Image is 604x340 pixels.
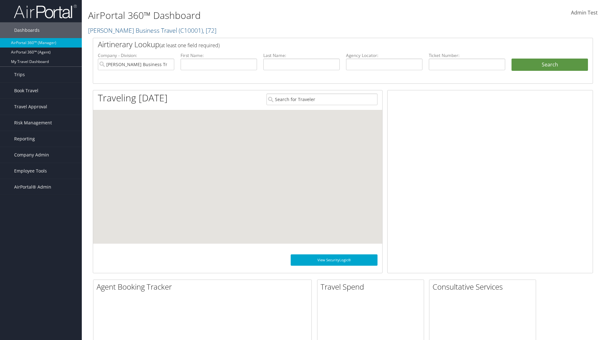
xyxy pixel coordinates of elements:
[14,4,77,19] img: airportal-logo.png
[14,99,47,115] span: Travel Approval
[181,52,257,59] label: First Name:
[14,115,52,131] span: Risk Management
[14,67,25,82] span: Trips
[88,9,428,22] h1: AirPortal 360™ Dashboard
[429,52,505,59] label: Ticket Number:
[571,3,598,23] a: Admin Test
[159,42,220,49] span: (at least one field required)
[321,281,424,292] h2: Travel Spend
[88,26,216,35] a: [PERSON_NAME] Business Travel
[98,39,546,50] h2: Airtinerary Lookup
[98,52,174,59] label: Company - Division:
[203,26,216,35] span: , [ 72 ]
[512,59,588,71] button: Search
[14,147,49,163] span: Company Admin
[433,281,536,292] h2: Consultative Services
[291,254,377,266] a: View SecurityLogic®
[346,52,422,59] label: Agency Locator:
[14,83,38,99] span: Book Travel
[14,179,51,195] span: AirPortal® Admin
[571,9,598,16] span: Admin Test
[263,52,340,59] label: Last Name:
[266,93,377,105] input: Search for Traveler
[179,26,203,35] span: ( C10001 )
[14,131,35,147] span: Reporting
[98,91,168,105] h1: Traveling [DATE]
[97,281,311,292] h2: Agent Booking Tracker
[14,22,40,38] span: Dashboards
[14,163,47,179] span: Employee Tools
